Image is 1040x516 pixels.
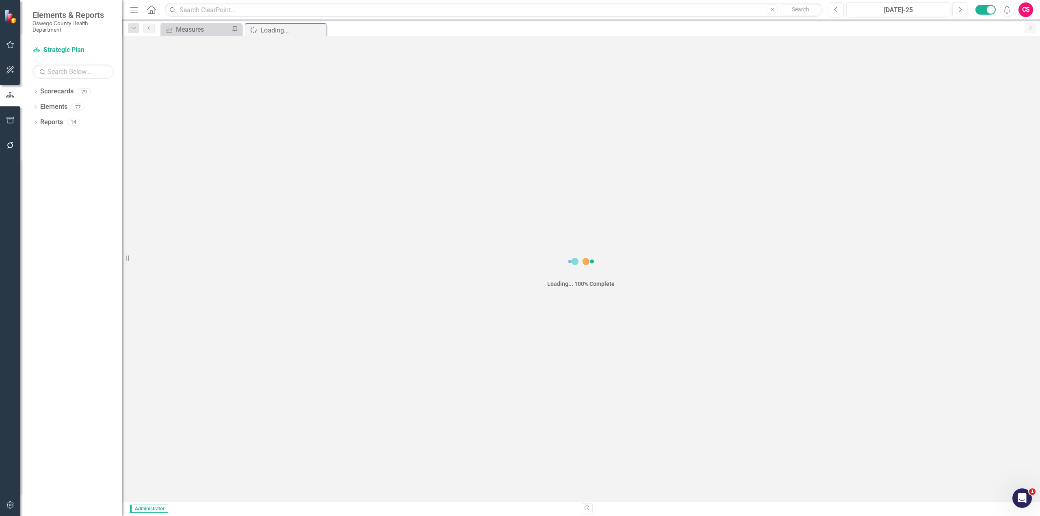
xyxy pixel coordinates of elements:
button: [DATE]-25 [846,2,950,17]
a: Scorecards [40,87,74,96]
span: Search [792,6,809,13]
div: 14 [67,119,80,126]
span: Elements & Reports [32,10,114,20]
span: Administrator [130,505,168,513]
a: Reports [40,118,63,127]
div: 77 [71,104,84,110]
iframe: Intercom live chat [1012,488,1032,508]
button: CS [1018,2,1033,17]
div: 29 [78,88,91,95]
div: [DATE]-25 [849,5,947,15]
div: Loading... [260,25,324,35]
input: Search ClearPoint... [165,3,823,17]
button: Search [780,4,821,15]
a: Strategic Plan [32,45,114,55]
small: Oswego County Health Department [32,20,114,33]
a: Elements [40,102,67,112]
img: ClearPoint Strategy [4,9,18,24]
input: Search Below... [32,65,114,79]
div: Measures [176,24,230,35]
div: Loading... 100% Complete [547,280,615,288]
span: 1 [1029,488,1036,495]
a: Measures [162,24,230,35]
